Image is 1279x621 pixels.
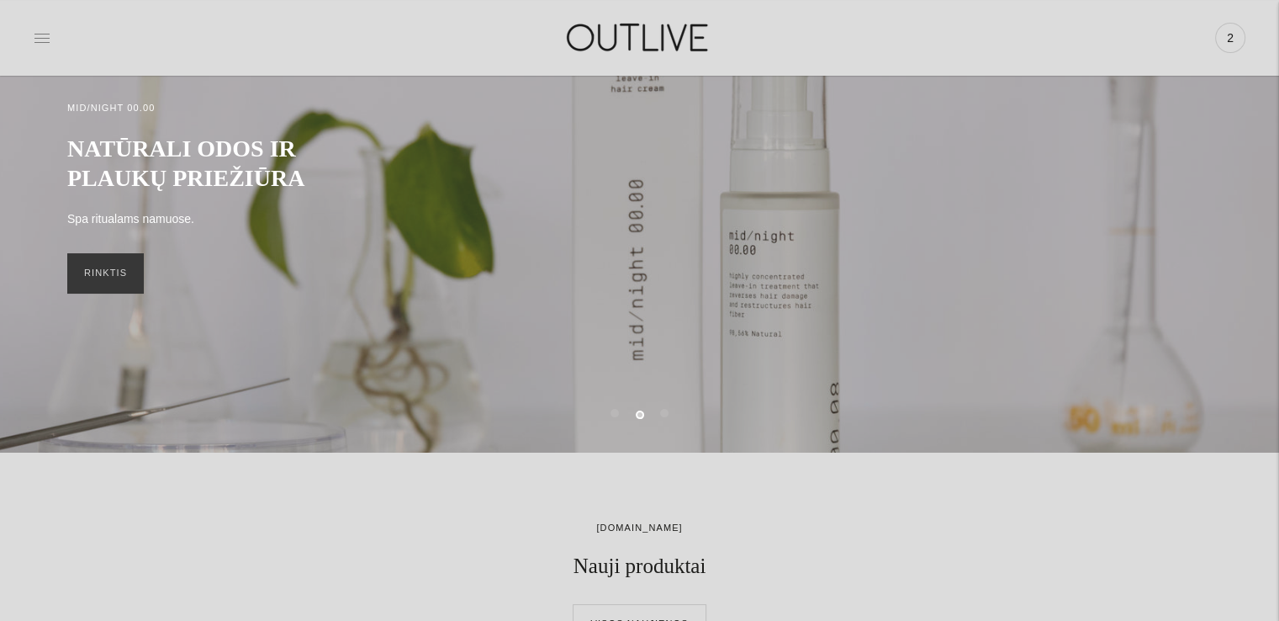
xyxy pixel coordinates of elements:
[67,520,1212,537] div: [DOMAIN_NAME]
[489,553,791,581] h2: Nauji produktai
[67,100,155,117] h2: MID/NIGHT 00.00
[67,134,362,193] h2: NATŪRALI ODOS IR PLAUKŲ PRIEŽIŪRA
[67,210,194,230] p: Spa ritualams namuose.
[534,8,744,66] img: OUTLIVE
[610,409,619,417] button: Move carousel to slide 1
[1215,19,1245,56] a: 2
[660,409,669,417] button: Move carousel to slide 3
[636,411,644,419] button: Move carousel to slide 2
[67,253,144,294] a: RINKTIS
[1218,26,1242,50] span: 2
